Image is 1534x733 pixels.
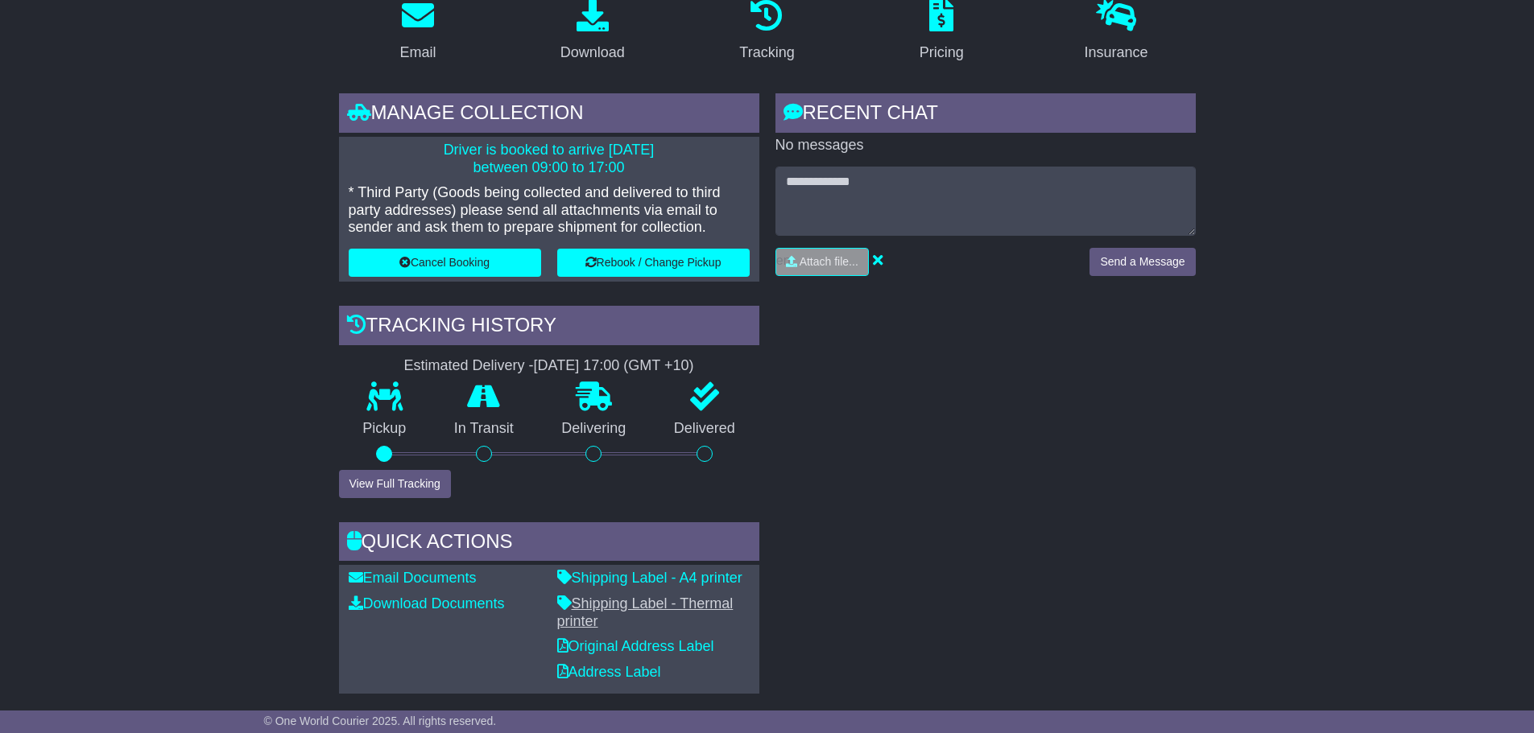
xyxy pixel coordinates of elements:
[339,306,759,349] div: Tracking history
[557,595,734,629] a: Shipping Label - Thermal printer
[339,420,431,438] p: Pickup
[920,42,964,64] div: Pricing
[349,595,505,612] a: Download Documents
[557,664,661,680] a: Address Label
[339,357,759,375] div: Estimated Delivery -
[557,249,750,277] button: Rebook / Change Pickup
[650,420,759,438] p: Delivered
[775,93,1196,137] div: RECENT CHAT
[430,420,538,438] p: In Transit
[399,42,436,64] div: Email
[775,137,1196,154] p: No messages
[349,570,477,586] a: Email Documents
[1090,248,1195,276] button: Send a Message
[339,470,451,498] button: View Full Tracking
[1085,42,1148,64] div: Insurance
[557,638,714,654] a: Original Address Label
[560,42,625,64] div: Download
[339,93,759,137] div: Manage collection
[557,570,742,586] a: Shipping Label - A4 printer
[538,420,651,438] p: Delivering
[339,522,759,566] div: Quick Actions
[349,142,750,176] p: Driver is booked to arrive [DATE] between 09:00 to 17:00
[264,714,497,727] span: © One World Courier 2025. All rights reserved.
[349,184,750,237] p: * Third Party (Goods being collected and delivered to third party addresses) please send all atta...
[534,357,694,375] div: [DATE] 17:00 (GMT +10)
[739,42,794,64] div: Tracking
[349,249,541,277] button: Cancel Booking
